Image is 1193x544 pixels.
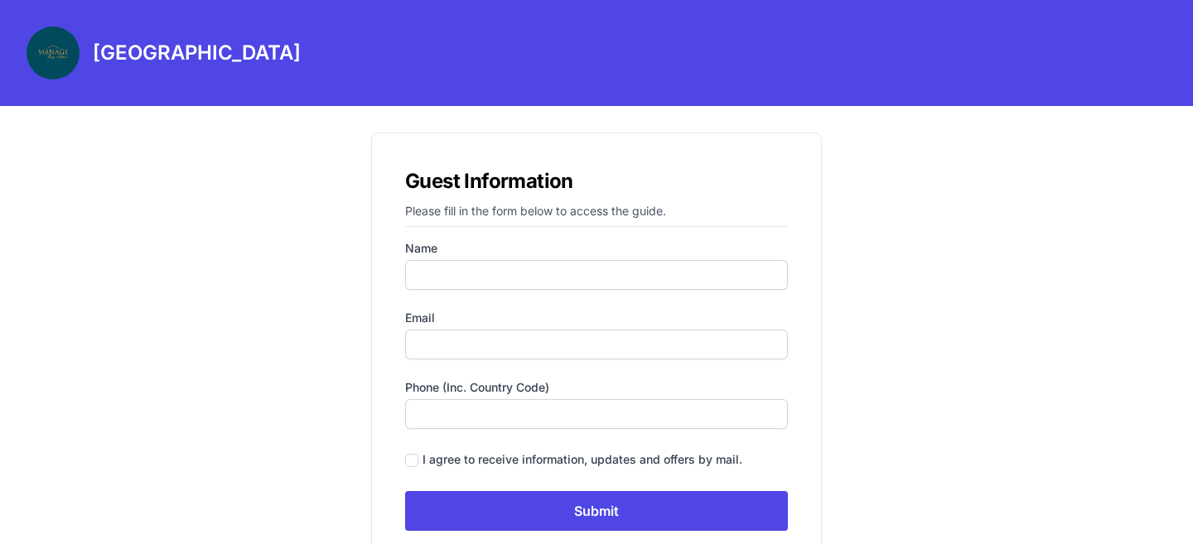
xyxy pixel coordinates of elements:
[405,310,788,326] label: Email
[423,451,742,468] div: I agree to receive information, updates and offers by mail.
[405,166,788,196] h1: Guest Information
[405,203,788,227] p: Please fill in the form below to access the guide.
[27,26,80,79] img: 4dlix0oop7ihh9df6fc5lv25o2mx
[27,26,301,79] a: [GEOGRAPHIC_DATA]
[405,240,788,257] label: Name
[93,40,301,66] h3: [GEOGRAPHIC_DATA]
[405,379,788,396] label: Phone (inc. country code)
[405,491,788,531] input: Submit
